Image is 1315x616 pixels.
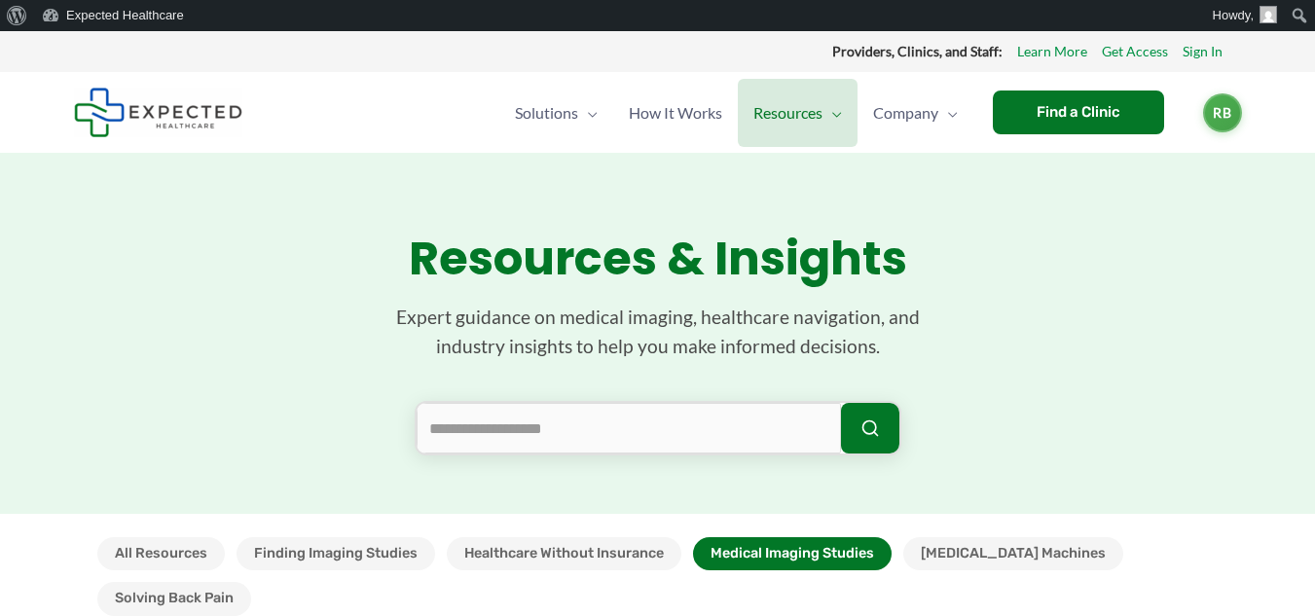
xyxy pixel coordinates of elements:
p: Expert guidance on medical imaging, healthcare navigation, and industry insights to help you make... [366,303,950,362]
h1: Resources & Insights [97,231,1219,287]
nav: Primary Site Navigation [499,79,973,147]
strong: Providers, Clinics, and Staff: [832,43,1003,59]
a: Learn More [1017,39,1087,64]
a: Find a Clinic [993,91,1164,134]
a: RB [1203,93,1242,132]
span: Resources [753,79,822,147]
a: CompanyMenu Toggle [858,79,973,147]
a: Sign In [1183,39,1223,64]
button: Finding Imaging Studies [237,537,435,570]
a: SolutionsMenu Toggle [499,79,613,147]
span: Solutions [515,79,578,147]
a: ResourcesMenu Toggle [738,79,858,147]
span: Menu Toggle [822,79,842,147]
button: All Resources [97,537,225,570]
span: How It Works [629,79,722,147]
span: Menu Toggle [938,79,958,147]
button: Medical Imaging Studies [693,537,892,570]
button: Solving Back Pain [97,582,251,615]
a: Get Access [1102,39,1168,64]
a: How It Works [613,79,738,147]
span: Menu Toggle [578,79,598,147]
button: Healthcare Without Insurance [447,537,681,570]
button: [MEDICAL_DATA] Machines [903,537,1123,570]
span: Company [873,79,938,147]
img: Expected Healthcare Logo - side, dark font, small [74,88,242,137]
